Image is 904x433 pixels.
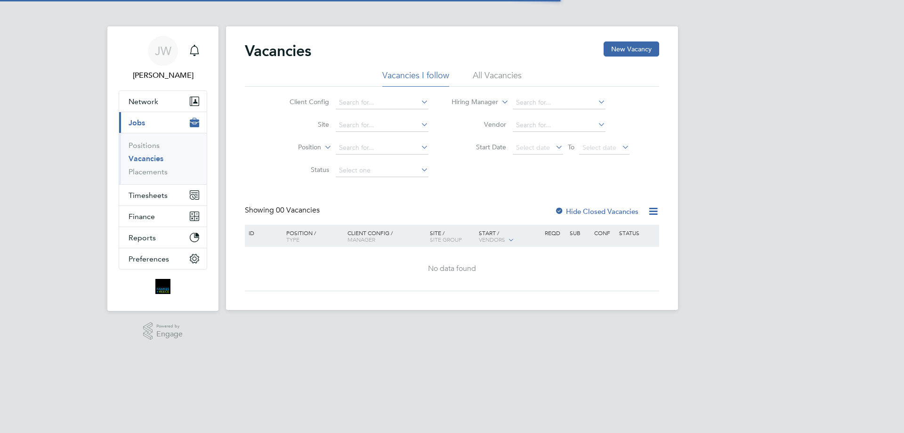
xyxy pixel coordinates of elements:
[129,254,169,263] span: Preferences
[129,97,158,106] span: Network
[119,70,207,81] span: Joanna Whyms
[119,91,207,112] button: Network
[119,248,207,269] button: Preferences
[119,279,207,294] a: Go to home page
[382,70,449,87] li: Vacancies I follow
[267,143,321,152] label: Position
[129,191,168,200] span: Timesheets
[156,322,183,330] span: Powered by
[336,141,428,155] input: Search for...
[119,206,207,227] button: Finance
[275,120,329,129] label: Site
[279,225,345,247] div: Position /
[452,120,506,129] label: Vendor
[516,143,550,152] span: Select date
[604,41,659,57] button: New Vacancy
[479,236,505,243] span: Vendors
[430,236,462,243] span: Site Group
[513,119,605,132] input: Search for...
[345,225,428,247] div: Client Config /
[275,165,329,174] label: Status
[107,26,218,311] nav: Main navigation
[565,141,577,153] span: To
[473,70,522,87] li: All Vacancies
[286,236,299,243] span: Type
[143,322,183,340] a: Powered byEngage
[129,212,155,221] span: Finance
[592,225,616,241] div: Conf
[555,207,638,216] label: Hide Closed Vacancies
[542,225,567,241] div: Reqd
[119,185,207,205] button: Timesheets
[129,167,168,176] a: Placements
[129,233,156,242] span: Reports
[129,154,163,163] a: Vacancies
[513,96,605,109] input: Search for...
[275,98,329,106] label: Client Config
[336,164,428,177] input: Select one
[245,41,311,60] h2: Vacancies
[119,227,207,248] button: Reports
[276,205,320,215] span: 00 Vacancies
[336,119,428,132] input: Search for...
[119,36,207,81] a: JW[PERSON_NAME]
[119,133,207,184] div: Jobs
[617,225,658,241] div: Status
[246,264,658,274] div: No data found
[452,143,506,151] label: Start Date
[476,225,542,248] div: Start /
[582,143,616,152] span: Select date
[155,279,170,294] img: bromak-logo-retina.png
[347,236,375,243] span: Manager
[246,225,279,241] div: ID
[567,225,592,241] div: Sub
[444,98,498,107] label: Hiring Manager
[129,141,160,150] a: Positions
[336,96,428,109] input: Search for...
[428,225,477,247] div: Site /
[129,118,145,127] span: Jobs
[245,205,322,215] div: Showing
[156,330,183,338] span: Engage
[119,112,207,133] button: Jobs
[155,45,171,57] span: JW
